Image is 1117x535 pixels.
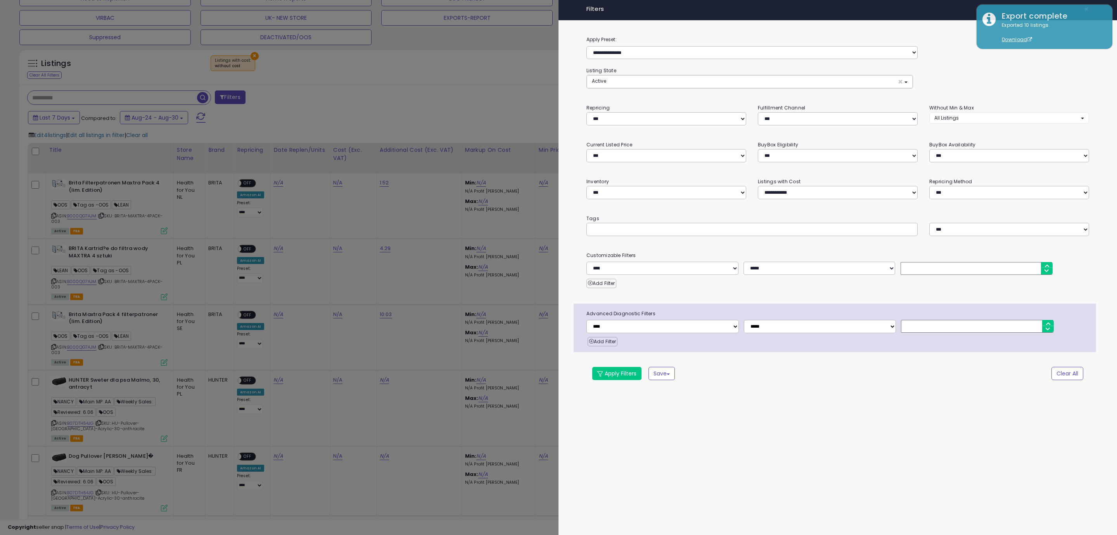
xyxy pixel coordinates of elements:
span: × [1084,4,1089,15]
small: BuyBox Eligibility [758,141,798,148]
button: Add Filter [586,279,616,288]
h4: Filters [586,6,1089,12]
div: Export complete [996,10,1107,22]
label: Apply Preset: [581,35,1095,44]
small: BuyBox Availability [929,141,975,148]
button: Clear All [1051,367,1083,380]
span: All Listings [934,115,959,121]
small: Current Listed Price [586,141,632,148]
button: Active × [587,75,913,88]
small: Inventory [586,178,609,185]
small: Listings with Cost [758,178,801,185]
small: Fulfillment Channel [758,104,805,111]
small: Without Min & Max [929,104,974,111]
small: Tags [581,214,1095,223]
span: Active [592,78,606,84]
button: All Listings [929,112,1089,123]
button: Add Filter [588,337,617,346]
button: Apply Filters [592,367,641,380]
small: Repricing Method [929,178,972,185]
small: Customizable Filters [581,251,1095,260]
span: Advanced Diagnostic Filters [581,309,1096,318]
small: Listing State [586,67,616,74]
a: Download [1002,36,1032,43]
small: Repricing [586,104,610,111]
span: × [898,78,903,86]
div: Exported 10 listings. [996,22,1107,43]
button: Save [648,367,675,380]
button: × [1081,4,1092,15]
